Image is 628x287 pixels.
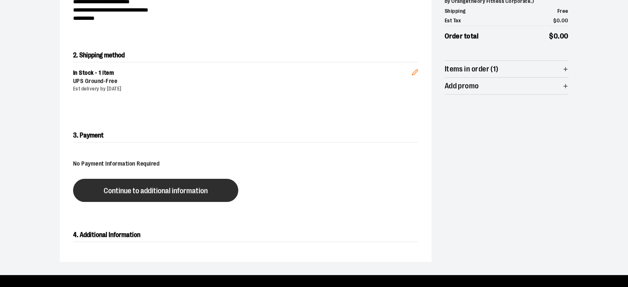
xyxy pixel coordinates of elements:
span: $ [549,32,554,40]
div: In Stock - 1 item [73,69,412,77]
h2: 4. Additional Information [73,228,418,242]
span: $ [553,17,557,24]
div: Est delivery by [DATE] [73,85,412,93]
span: 0 [557,17,560,24]
span: 00 [562,17,569,24]
div: UPS Ground - [73,77,412,85]
span: 00 [560,32,569,40]
button: Continue to additional information [73,179,238,202]
span: . [558,32,560,40]
span: . [560,17,562,24]
button: Add promo [445,78,569,94]
span: Free [557,8,569,14]
h2: 2. Shipping method [73,49,418,62]
span: Shipping [445,7,466,15]
button: Items in order (1) [445,61,569,77]
span: Continue to additional information [104,187,208,195]
span: Free [106,78,117,84]
h2: 3. Payment [73,129,418,142]
span: 0 [554,32,558,40]
span: Add promo [445,82,479,90]
span: Est Tax [445,17,461,25]
button: Edit [405,56,425,85]
div: No Payment Information Required [73,156,418,172]
span: Items in order (1) [445,65,499,73]
span: Order total [445,31,479,42]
